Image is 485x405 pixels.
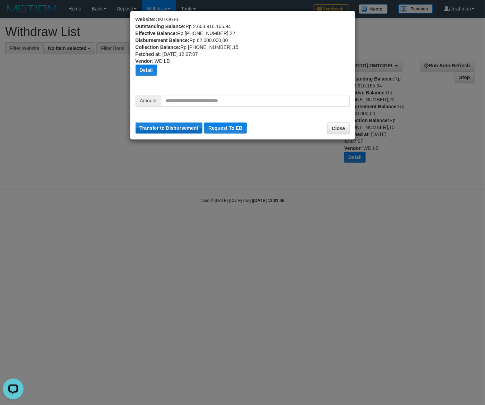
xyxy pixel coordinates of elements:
[327,123,349,134] button: Close
[136,58,152,64] b: Vendor
[136,24,186,29] b: Outstanding Balance:
[136,31,177,36] b: Effective Balance:
[136,51,160,57] b: Fetched at
[204,123,247,134] button: Request To EB
[136,17,156,22] b: Website:
[136,16,350,95] div: OMTOGEL Rp 2.663.916.165,94 Rp [PHONE_NUMBER],22 Rp 62.000.000,00 Rp [PHONE_NUMBER],15 : [DATE] 1...
[136,123,203,134] button: Transfer to Disbursement
[136,37,190,43] b: Disbursement Balance:
[136,65,157,76] button: Detail
[3,3,24,24] button: Open LiveChat chat widget
[136,44,181,50] b: Collection Balance:
[136,95,161,107] span: Amount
